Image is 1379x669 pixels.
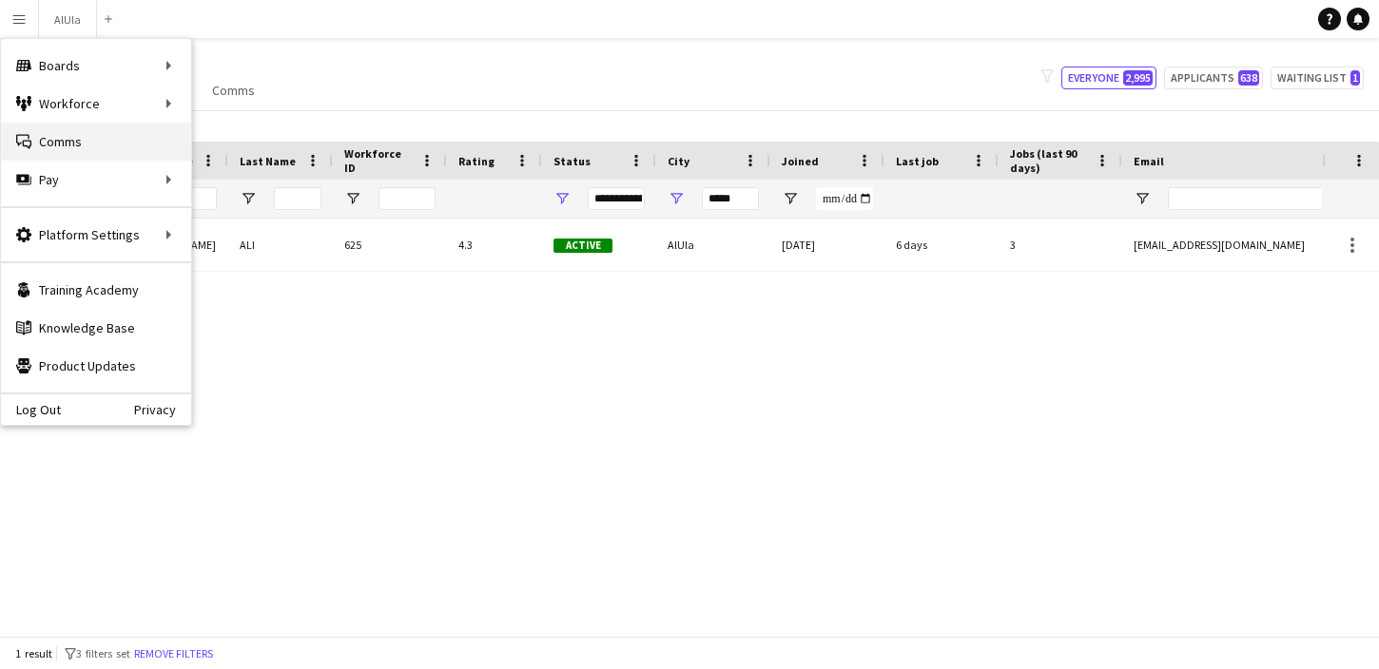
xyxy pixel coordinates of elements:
a: Training Academy [1,271,191,309]
a: Comms [1,123,191,161]
div: 625 [333,219,447,271]
span: Last job [896,154,939,168]
span: Active [554,239,612,253]
button: Open Filter Menu [668,190,685,207]
span: Joined [782,154,819,168]
span: Email [1134,154,1164,168]
span: 1 [1350,70,1360,86]
span: Workforce ID [344,146,413,175]
span: Rating [458,154,495,168]
button: Open Filter Menu [344,190,361,207]
a: Knowledge Base [1,309,191,347]
button: Everyone2,995 [1061,67,1156,89]
button: Remove filters [130,643,217,664]
button: AlUla [39,1,97,38]
input: Joined Filter Input [816,187,873,210]
div: 4.3 [447,219,542,271]
a: Log Out [1,402,61,417]
span: 638 [1238,70,1259,86]
div: [DATE] [770,219,884,271]
button: Open Filter Menu [782,190,799,207]
span: City [668,154,689,168]
input: Last Name Filter Input [274,187,321,210]
button: Applicants638 [1164,67,1263,89]
div: 3 [999,219,1122,271]
div: Pay [1,161,191,199]
button: Open Filter Menu [1134,190,1151,207]
span: Last Name [240,154,296,168]
div: AlUla [656,219,770,271]
div: Platform Settings [1,216,191,254]
button: Open Filter Menu [240,190,257,207]
input: First Name Filter Input [169,187,217,210]
span: Jobs (last 90 days) [1010,146,1088,175]
a: Product Updates [1,347,191,385]
div: Workforce [1,85,191,123]
button: Waiting list1 [1271,67,1364,89]
div: Boards [1,47,191,85]
span: 2,995 [1123,70,1153,86]
button: Open Filter Menu [554,190,571,207]
input: City Filter Input [702,187,759,210]
a: Comms [204,78,262,103]
input: Workforce ID Filter Input [379,187,436,210]
a: Privacy [134,402,191,417]
div: 6 days [884,219,999,271]
span: Status [554,154,591,168]
span: Comms [212,82,255,99]
div: ALI [228,219,333,271]
span: 3 filters set [76,646,130,660]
